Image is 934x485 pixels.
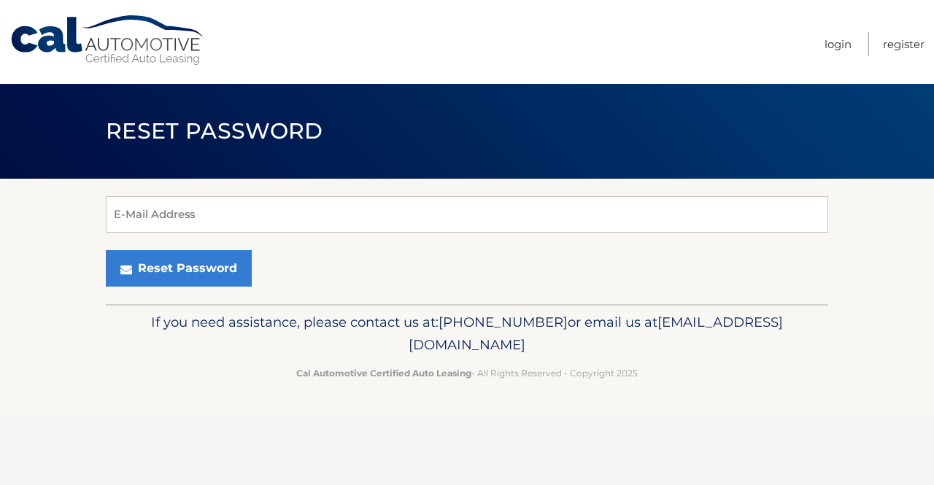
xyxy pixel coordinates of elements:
[106,250,252,287] button: Reset Password
[106,196,828,233] input: E-Mail Address
[825,32,852,56] a: Login
[883,32,925,56] a: Register
[296,368,471,379] strong: Cal Automotive Certified Auto Leasing
[115,365,819,381] p: - All Rights Reserved - Copyright 2025
[106,117,323,144] span: Reset Password
[115,311,819,357] p: If you need assistance, please contact us at: or email us at
[439,314,568,330] span: [PHONE_NUMBER]
[9,15,207,66] a: Cal Automotive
